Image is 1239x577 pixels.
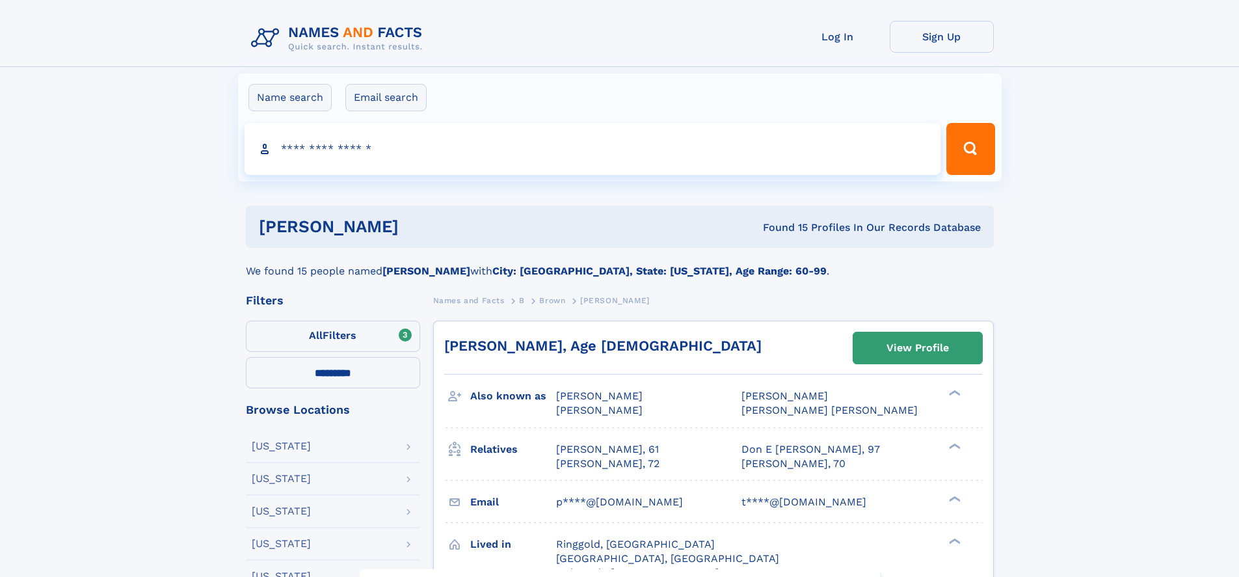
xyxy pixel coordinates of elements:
[248,84,332,111] label: Name search
[245,123,941,175] input: search input
[470,438,556,461] h3: Relatives
[246,295,420,306] div: Filters
[444,338,762,354] a: [PERSON_NAME], Age [DEMOGRAPHIC_DATA]
[539,296,565,305] span: Brown
[433,292,505,308] a: Names and Facts
[580,296,650,305] span: [PERSON_NAME]
[946,389,961,397] div: ❯
[741,404,918,416] span: [PERSON_NAME] [PERSON_NAME]
[252,441,311,451] div: [US_STATE]
[539,292,565,308] a: Brown
[946,442,961,450] div: ❯
[556,442,659,457] a: [PERSON_NAME], 61
[786,21,890,53] a: Log In
[252,506,311,517] div: [US_STATE]
[946,123,994,175] button: Search Button
[309,329,323,342] span: All
[246,21,433,56] img: Logo Names and Facts
[741,442,880,457] a: Don E [PERSON_NAME], 97
[492,265,827,277] b: City: [GEOGRAPHIC_DATA], State: [US_STATE], Age Range: 60-99
[519,296,525,305] span: B
[246,404,420,416] div: Browse Locations
[252,474,311,484] div: [US_STATE]
[946,494,961,503] div: ❯
[246,321,420,352] label: Filters
[556,457,659,471] a: [PERSON_NAME], 72
[946,537,961,545] div: ❯
[252,539,311,549] div: [US_STATE]
[581,221,981,235] div: Found 15 Profiles In Our Records Database
[556,538,715,550] span: Ringgold, [GEOGRAPHIC_DATA]
[470,491,556,513] h3: Email
[556,390,643,402] span: [PERSON_NAME]
[556,404,643,416] span: [PERSON_NAME]
[890,21,994,53] a: Sign Up
[382,265,470,277] b: [PERSON_NAME]
[741,390,828,402] span: [PERSON_NAME]
[246,248,994,279] div: We found 15 people named with .
[470,533,556,556] h3: Lived in
[519,292,525,308] a: B
[741,457,846,471] a: [PERSON_NAME], 70
[259,219,581,235] h1: [PERSON_NAME]
[345,84,427,111] label: Email search
[470,385,556,407] h3: Also known as
[886,333,949,363] div: View Profile
[853,332,982,364] a: View Profile
[556,552,779,565] span: [GEOGRAPHIC_DATA], [GEOGRAPHIC_DATA]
